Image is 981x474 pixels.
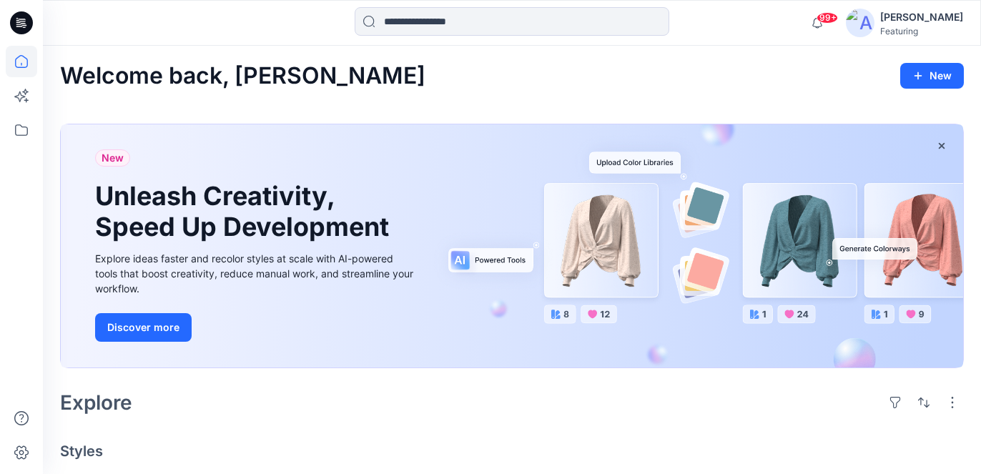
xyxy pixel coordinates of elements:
h1: Unleash Creativity, Speed Up Development [95,181,395,242]
span: 99+ [817,12,838,24]
h4: Styles [60,443,964,460]
div: Explore ideas faster and recolor styles at scale with AI-powered tools that boost creativity, red... [95,251,417,296]
img: avatar [846,9,874,37]
h2: Welcome back, [PERSON_NAME] [60,63,425,89]
div: Featuring [880,26,963,36]
h2: Explore [60,391,132,414]
span: New [102,149,124,167]
div: [PERSON_NAME] [880,9,963,26]
button: Discover more [95,313,192,342]
button: New [900,63,964,89]
a: Discover more [95,313,417,342]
